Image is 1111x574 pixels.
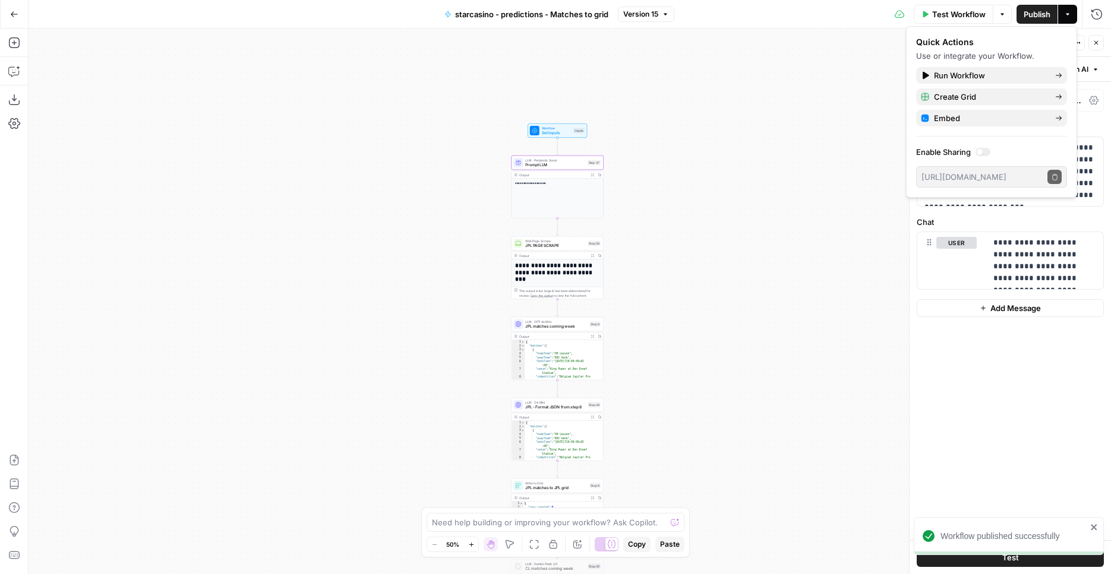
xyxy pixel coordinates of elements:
label: Chat [917,216,1104,228]
div: 1 [512,340,525,344]
span: Add Message [990,302,1041,314]
div: 8 [512,456,525,464]
span: Copy [628,539,646,550]
span: JPL matches coming week [525,324,587,329]
div: 1 [512,421,525,425]
g: Edge from start to step_47 [557,138,558,155]
button: Publish [1017,5,1058,24]
div: Step 30 [588,564,601,569]
span: JPL PAGE SCRAPE [525,243,585,249]
div: Step 47 [588,160,601,166]
button: Paste [655,537,684,552]
button: Version 15 [618,7,674,22]
span: Toggle code folding, rows 3 through 9 [521,429,525,433]
div: 5 [512,436,525,440]
span: LLM · Gemini Flash 2.0 [525,562,585,566]
span: Toggle code folding, rows 1 through 3 [520,502,523,506]
div: LLM · GPT-4o MiniJPL matches coming weekStep 8Output{ "matches":[ { "homeTeam":"OH Leuven", "away... [512,317,604,380]
span: Toggle code folding, rows 1 through 60 [521,421,525,425]
div: LLM · Gemini Flash 2.0CL matches coming weekStep 30 [512,559,604,573]
button: Copy [623,537,651,552]
span: Prompt LLM [525,162,585,168]
g: Edge from step_8 to step_28 [557,380,558,397]
span: Test [1002,551,1019,563]
div: Output [519,253,587,258]
span: CL matches coming week [525,566,585,572]
div: 4 [512,433,525,437]
div: 2 [512,506,523,510]
span: Toggle code folding, rows 2 through 59 [521,344,525,348]
div: Quick Actions [916,36,1067,48]
span: Toggle code folding, rows 1 through 60 [521,340,525,344]
span: Toggle code folding, rows 3 through 9 [521,348,525,352]
div: Inputs [573,128,585,134]
div: WorkflowSet InputsInputs [512,123,604,138]
div: 2 [512,344,525,348]
div: 7 [512,367,525,375]
div: 6 [512,360,525,367]
div: 3 [512,348,525,352]
div: Step 6 [589,483,601,489]
div: Workflow published successfully [940,530,1087,542]
div: Output [519,334,587,339]
span: Use or integrate your Workflow. [916,51,1034,61]
span: Test Workflow [932,8,986,20]
div: 4 [512,352,525,356]
div: 5 [512,356,525,360]
div: Step 28 [588,402,601,408]
span: Temp [1058,94,1081,106]
span: Workflow [542,126,572,131]
g: Edge from step_28 to step_6 [557,461,558,478]
div: 8 [512,375,525,383]
span: Paste [660,539,680,550]
span: JPL - Format JSON from step 8 [525,404,585,410]
div: 7 [512,448,525,456]
div: 1 [512,502,523,506]
span: Toggle code folding, rows 2 through 59 [521,425,525,429]
div: Write to GridJPL matches to JPL gridStep 6Output{ "rows_created":8} [512,478,604,541]
button: starcasino - predictions - Matches to grid [437,5,616,24]
button: user [936,237,977,249]
button: Test Workflow [914,5,993,24]
div: 3 [512,429,525,433]
div: This output is too large & has been abbreviated for review. to view the full content. [519,288,601,298]
button: Add Message [917,299,1104,317]
span: starcasino - predictions - Matches to grid [455,8,608,20]
g: Edge from step_58 to step_8 [557,299,558,316]
button: close [1090,522,1099,532]
span: Create Grid [934,91,1046,103]
span: Write to Grid [525,481,587,486]
div: Output [519,415,587,420]
span: 0.7 [1077,96,1088,105]
g: Edge from step_47 to step_58 [557,218,558,236]
div: Step 8 [589,322,601,327]
div: Output [519,173,587,177]
label: Enable Sharing [916,146,1067,158]
div: 6 [512,440,525,448]
span: Publish [1024,8,1050,20]
span: Embed [934,112,1046,124]
span: Copy the output [531,294,553,297]
span: LLM · O4 Mini [525,400,585,405]
button: Test [917,548,1104,567]
span: LLM · Perplexity Sonar [525,158,585,163]
span: JPL matches to JPL grid [525,485,587,491]
span: Web Page Scrape [525,239,585,243]
span: Version 15 [623,9,658,20]
div: LLM · O4 MiniJPL - Format JSON from step 8Step 28Output{ "matches":[ { "homeTeam":"OH Leuven", "a... [512,398,604,461]
span: LLM · GPT-4o Mini [525,319,587,324]
div: 2 [512,425,525,429]
span: Run Workflow [934,69,1046,81]
div: Output [519,496,587,500]
span: Set Inputs [542,130,572,136]
div: Step 58 [588,241,601,246]
div: user [917,232,977,289]
span: 50% [446,540,459,549]
g: Edge from step_6 to step_30 [557,541,558,559]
